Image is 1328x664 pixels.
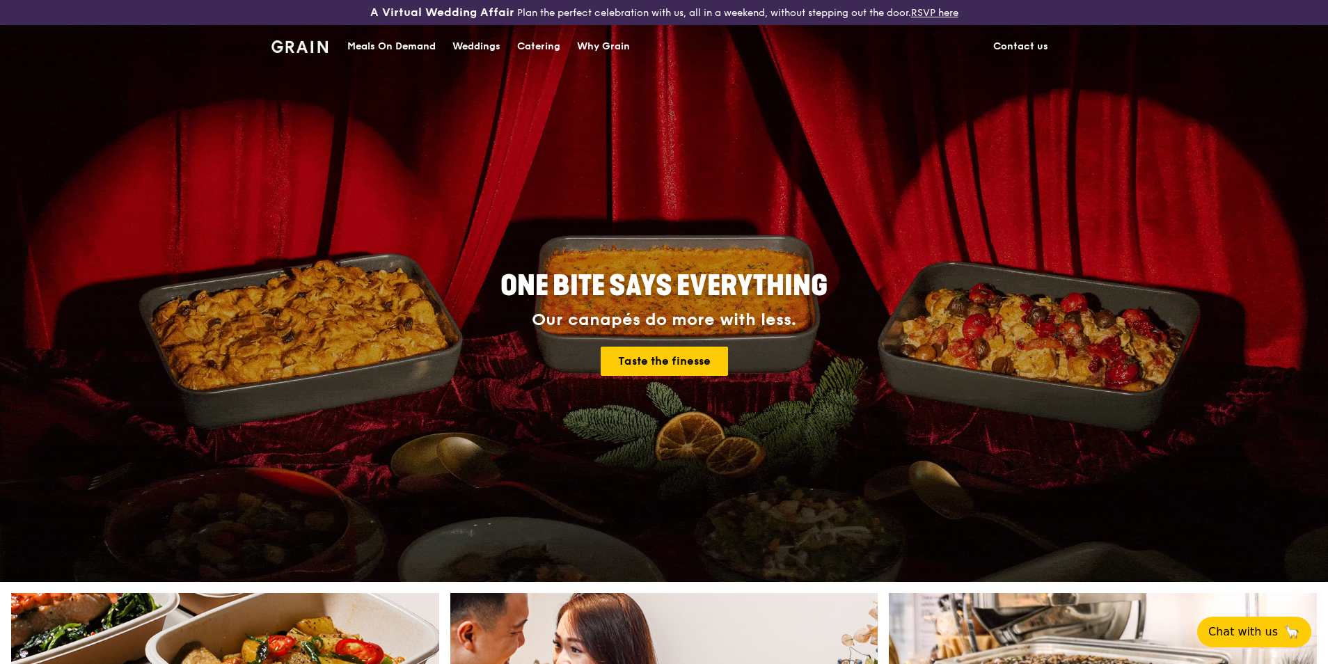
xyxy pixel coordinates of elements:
[271,24,328,66] a: GrainGrain
[601,347,728,376] a: Taste the finesse
[1208,624,1278,640] span: Chat with us
[413,310,915,330] div: Our canapés do more with less.
[911,7,958,19] a: RSVP here
[271,40,328,53] img: Grain
[517,26,560,68] div: Catering
[370,6,514,19] h3: A Virtual Wedding Affair
[500,269,828,303] span: ONE BITE SAYS EVERYTHING
[985,26,1057,68] a: Contact us
[1197,617,1311,647] button: Chat with us🦙
[452,26,500,68] div: Weddings
[347,26,436,68] div: Meals On Demand
[569,26,638,68] a: Why Grain
[444,26,509,68] a: Weddings
[263,6,1065,19] div: Plan the perfect celebration with us, all in a weekend, without stepping out the door.
[577,26,630,68] div: Why Grain
[1283,624,1300,640] span: 🦙
[509,26,569,68] a: Catering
